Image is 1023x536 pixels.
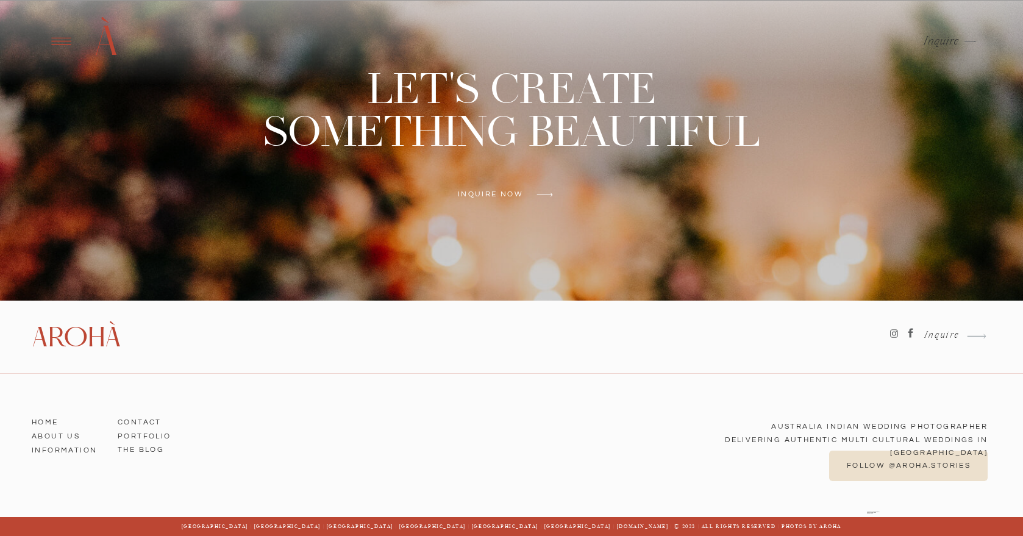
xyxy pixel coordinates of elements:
a: ABOUT US [32,429,101,440]
a: Inquire Now [440,191,541,199]
a: À [87,15,124,67]
a: Arohà [32,322,118,351]
a: Inquire [919,331,960,342]
h2: Let's create something beautiful [171,68,852,155]
p: Australia Indian Wedding Photographer Delivering Authentic multi cultural Weddings in [GEOGRAPHIC... [663,420,988,448]
a: The BLOG [118,442,187,453]
a: Contact [118,415,187,426]
h3: [GEOGRAPHIC_DATA] | [GEOGRAPHIC_DATA] | [GEOGRAPHIC_DATA] | [GEOGRAPHIC_DATA] | [GEOGRAPHIC_DATA]... [146,523,877,531]
a: Information [32,443,101,454]
a: follow @aroha.stories [846,462,972,470]
a: HOME [32,415,101,426]
a: Inquire [924,35,960,48]
div: Our website has been reviewed and approved by [DOMAIN_NAME] - [867,512,880,517]
a: Victoria Photographer Listings [867,512,876,513]
a: Portfolio [118,429,187,440]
